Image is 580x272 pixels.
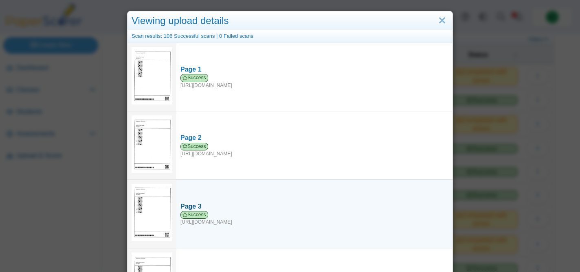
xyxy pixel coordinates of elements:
a: Page 1 Success [URL][DOMAIN_NAME] [176,61,453,93]
div: [URL][DOMAIN_NAME] [180,211,448,226]
span: Success [180,143,208,150]
div: Scan results: 106 Successful scans | 0 Failed scans [127,30,453,43]
a: Page 2 Success [URL][DOMAIN_NAME] [176,129,453,161]
div: Page 3 [180,202,448,211]
div: [URL][DOMAIN_NAME] [180,74,448,89]
span: Success [180,211,208,219]
img: 3153067_SEPTEMBER_16_2025T21_31_12_48000000.jpeg [132,184,172,241]
div: Viewing upload details [127,11,453,30]
div: [URL][DOMAIN_NAME] [180,143,448,157]
img: 3153064_SEPTEMBER_16_2025T21_31_14_474000000.jpeg [132,115,172,173]
div: Page 2 [180,133,448,142]
img: 3153088_SEPTEMBER_16_2025T21_31_12_145000000.jpeg [132,47,172,104]
div: Page 1 [180,65,448,74]
span: Success [180,74,208,82]
a: Close [436,14,448,28]
a: Page 3 Success [URL][DOMAIN_NAME] [176,198,453,230]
